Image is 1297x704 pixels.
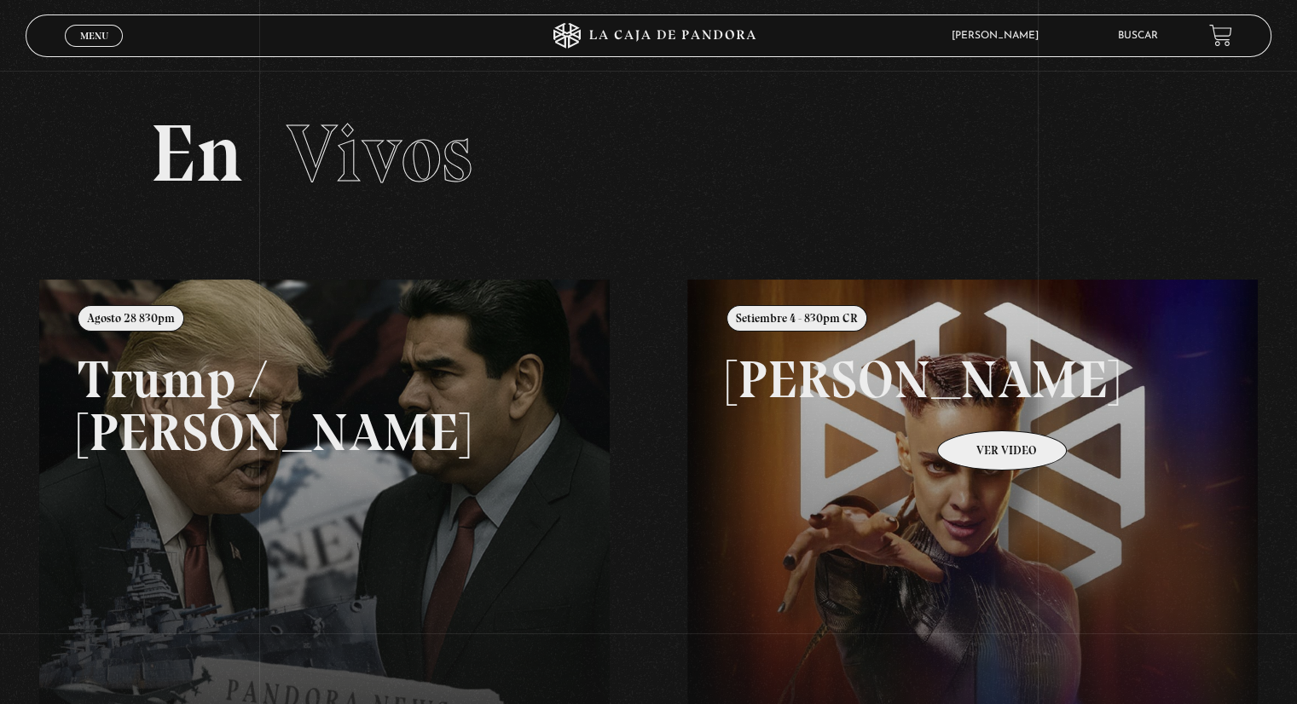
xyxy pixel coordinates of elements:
span: [PERSON_NAME] [943,31,1056,41]
span: Menu [80,31,108,41]
a: View your shopping cart [1209,24,1232,47]
h2: En [150,113,1146,194]
span: Cerrar [74,44,114,56]
span: Vivos [287,105,472,202]
a: Buscar [1118,31,1158,41]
